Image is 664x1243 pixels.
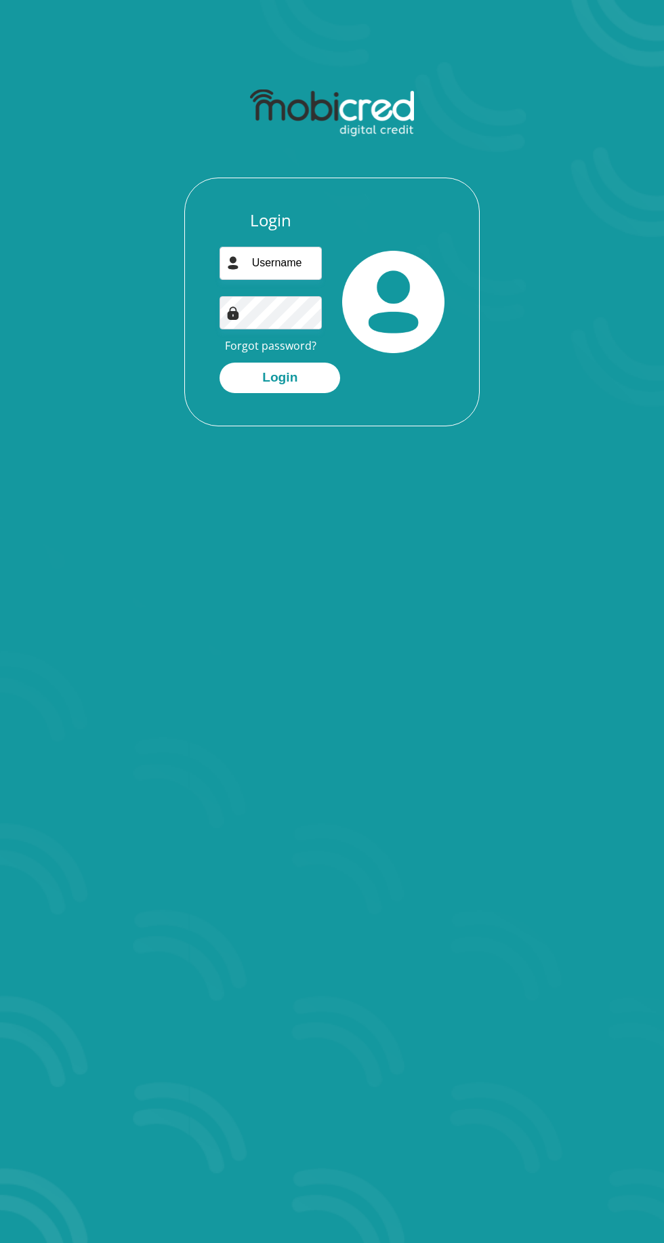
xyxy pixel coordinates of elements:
button: Login [220,363,340,393]
img: Image [226,306,240,320]
img: user-icon image [226,256,240,270]
h3: Login [220,211,322,230]
img: mobicred logo [250,89,413,137]
input: Username [220,247,322,280]
a: Forgot password? [225,338,316,353]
